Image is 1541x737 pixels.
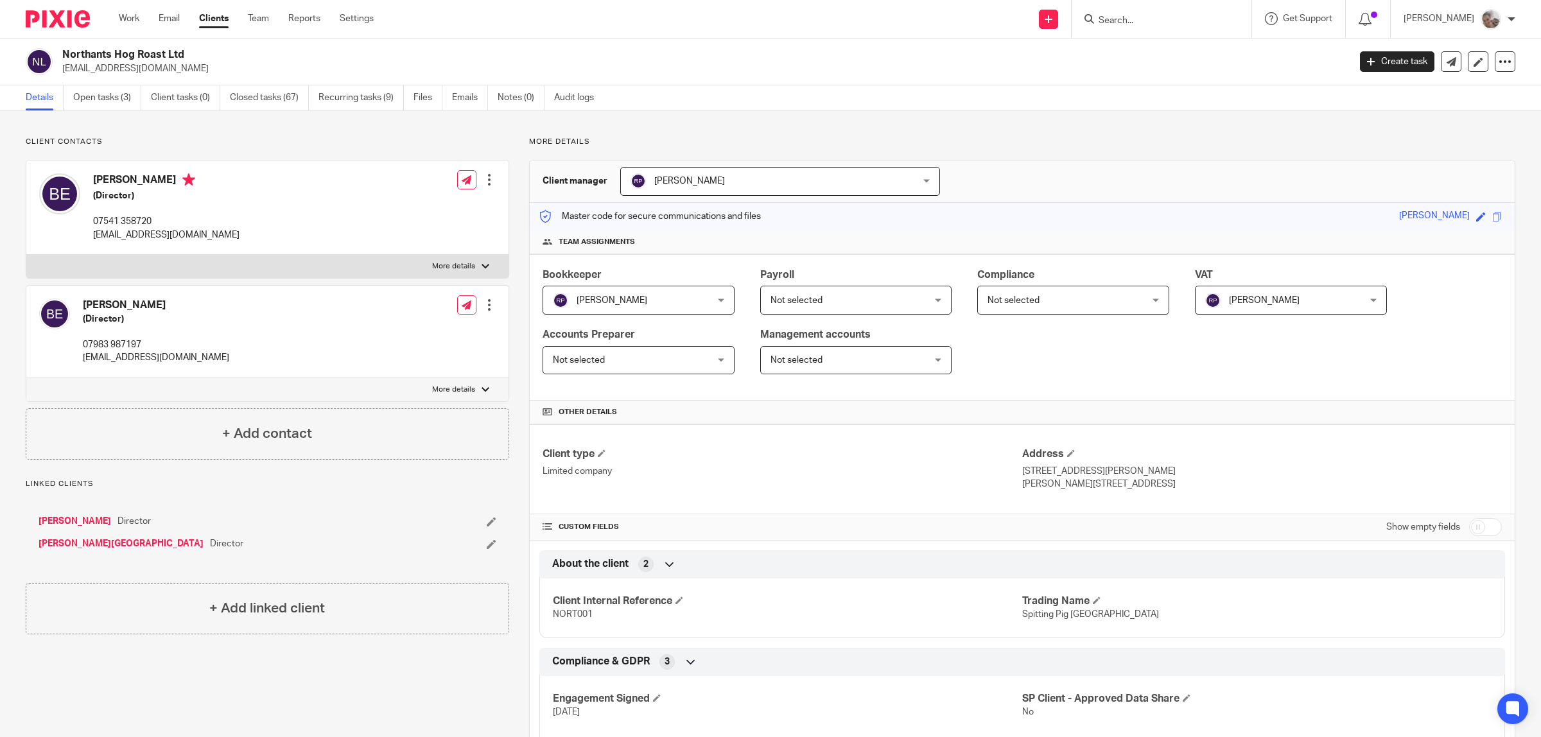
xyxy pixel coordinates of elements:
[93,215,239,228] p: 07541 358720
[559,407,617,417] span: Other details
[559,237,635,247] span: Team assignments
[26,137,509,147] p: Client contacts
[414,85,442,110] a: Files
[26,48,53,75] img: svg%3E
[199,12,229,25] a: Clients
[654,177,725,186] span: [PERSON_NAME]
[1481,9,1501,30] img: me.jpg
[543,270,602,280] span: Bookkeeper
[1386,521,1460,533] label: Show empty fields
[770,296,823,305] span: Not selected
[988,296,1040,305] span: Not selected
[553,692,1022,706] h4: Engagement Signed
[554,85,604,110] a: Audit logs
[1097,15,1213,27] input: Search
[93,229,239,241] p: [EMAIL_ADDRESS][DOMAIN_NAME]
[552,557,629,571] span: About the client
[553,356,605,365] span: Not selected
[760,270,794,280] span: Payroll
[118,515,151,528] span: Director
[1022,707,1034,716] span: No
[39,537,204,550] a: [PERSON_NAME][GEOGRAPHIC_DATA]
[432,385,475,395] p: More details
[83,299,229,312] h4: [PERSON_NAME]
[340,12,374,25] a: Settings
[543,447,1022,461] h4: Client type
[1360,51,1434,72] a: Create task
[643,558,649,571] span: 2
[1404,12,1474,25] p: [PERSON_NAME]
[553,610,593,619] span: NORT001
[26,479,509,489] p: Linked clients
[543,175,607,187] h3: Client manager
[159,12,180,25] a: Email
[39,299,70,329] img: svg%3E
[529,137,1515,147] p: More details
[93,189,239,202] h5: (Director)
[553,293,568,308] img: svg%3E
[182,173,195,186] i: Primary
[543,522,1022,532] h4: CUSTOM FIELDS
[1195,270,1213,280] span: VAT
[543,329,635,340] span: Accounts Preparer
[452,85,488,110] a: Emails
[1229,296,1300,305] span: [PERSON_NAME]
[553,594,1022,608] h4: Client Internal Reference
[665,655,670,668] span: 3
[119,12,139,25] a: Work
[1283,14,1332,23] span: Get Support
[248,12,269,25] a: Team
[1022,465,1502,478] p: [STREET_ADDRESS][PERSON_NAME]
[1022,692,1492,706] h4: SP Client - Approved Data Share
[62,48,1085,62] h2: Northants Hog Roast Ltd
[770,356,823,365] span: Not selected
[1399,209,1470,224] div: [PERSON_NAME]
[631,173,646,189] img: svg%3E
[288,12,320,25] a: Reports
[151,85,220,110] a: Client tasks (0)
[222,424,312,444] h4: + Add contact
[318,85,404,110] a: Recurring tasks (9)
[26,10,90,28] img: Pixie
[39,173,80,214] img: svg%3E
[1022,447,1502,461] h4: Address
[1022,610,1159,619] span: Spitting Pig [GEOGRAPHIC_DATA]
[83,351,229,364] p: [EMAIL_ADDRESS][DOMAIN_NAME]
[977,270,1034,280] span: Compliance
[83,313,229,325] h5: (Director)
[498,85,544,110] a: Notes (0)
[539,210,761,223] p: Master code for secure communications and files
[1205,293,1221,308] img: svg%3E
[1022,594,1492,608] h4: Trading Name
[230,85,309,110] a: Closed tasks (67)
[93,173,239,189] h4: [PERSON_NAME]
[210,537,243,550] span: Director
[83,338,229,351] p: 07983 987197
[73,85,141,110] a: Open tasks (3)
[553,707,580,716] span: [DATE]
[26,85,64,110] a: Details
[552,655,650,668] span: Compliance & GDPR
[209,598,325,618] h4: + Add linked client
[1022,478,1502,490] p: [PERSON_NAME][STREET_ADDRESS]
[577,296,647,305] span: [PERSON_NAME]
[760,329,871,340] span: Management accounts
[62,62,1341,75] p: [EMAIL_ADDRESS][DOMAIN_NAME]
[39,515,111,528] a: [PERSON_NAME]
[432,261,475,272] p: More details
[543,465,1022,478] p: Limited company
